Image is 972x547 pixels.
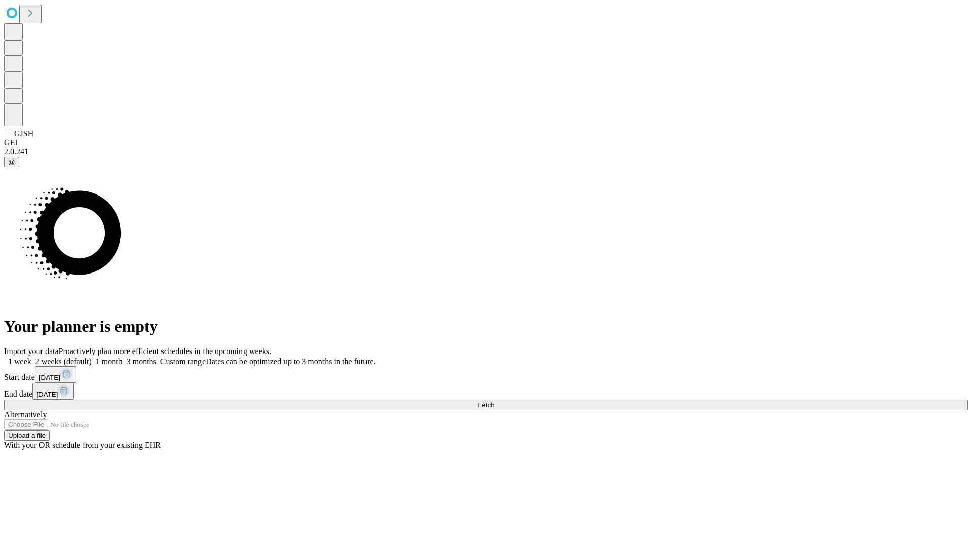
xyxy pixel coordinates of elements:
span: @ [8,158,15,166]
div: Start date [4,366,968,383]
span: 3 months [127,357,156,366]
span: Fetch [477,401,494,409]
button: Upload a file [4,430,50,441]
div: End date [4,383,968,400]
span: GJSH [14,129,33,138]
span: [DATE] [36,390,58,398]
span: Import your data [4,347,59,356]
span: 2 weeks (default) [35,357,92,366]
span: 1 month [96,357,123,366]
button: [DATE] [32,383,74,400]
span: Proactively plan more efficient schedules in the upcoming weeks. [59,347,271,356]
span: Custom range [160,357,206,366]
button: [DATE] [35,366,76,383]
h1: Your planner is empty [4,317,968,336]
span: 1 week [8,357,31,366]
div: 2.0.241 [4,147,968,157]
span: With your OR schedule from your existing EHR [4,441,161,449]
button: @ [4,157,19,167]
span: Alternatively [4,410,47,419]
div: GEI [4,138,968,147]
span: Dates can be optimized up to 3 months in the future. [206,357,375,366]
button: Fetch [4,400,968,410]
span: [DATE] [39,374,60,381]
